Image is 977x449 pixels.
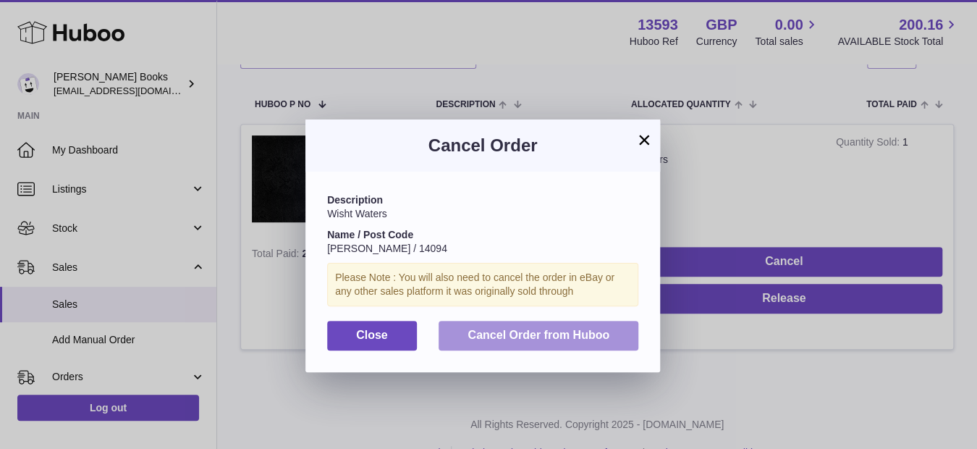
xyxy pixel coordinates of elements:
button: × [635,131,653,148]
button: Cancel Order from Huboo [439,321,638,351]
span: [PERSON_NAME] / 14094 [327,243,447,254]
span: Cancel Order from Huboo [468,329,609,341]
div: Please Note : You will also need to cancel the order in eBay or any other sales platform it was o... [327,263,638,306]
strong: Description [327,194,383,206]
h3: Cancel Order [327,134,638,157]
span: Close [356,329,388,341]
button: Close [327,321,417,351]
strong: Name / Post Code [327,229,413,240]
span: Wisht Waters [327,208,387,219]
